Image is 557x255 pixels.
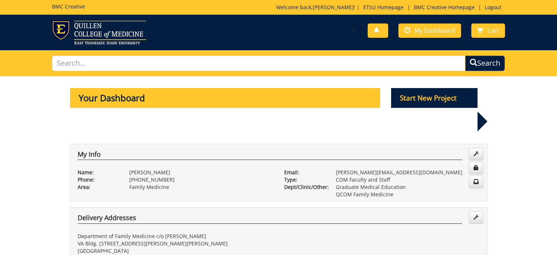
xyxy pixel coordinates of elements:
a: Cart [471,23,505,38]
p: Email: [284,169,325,176]
p: Graduate Medical Education [336,183,480,191]
p: [PHONE_NUMBER] [129,176,273,183]
p: Start New Project [391,88,478,108]
p: [PERSON_NAME][EMAIL_ADDRESS][DOMAIN_NAME] [336,169,480,176]
p: Area: [78,183,118,191]
input: Search... [52,55,466,71]
p: Type: [284,176,325,183]
p: Phone: [78,176,118,183]
a: Change Password [469,162,483,174]
h4: Delivery Addresses [78,214,462,224]
p: [PERSON_NAME] [129,169,273,176]
a: Start New Project [391,95,478,102]
a: My Dashboard [398,23,461,38]
p: [GEOGRAPHIC_DATA] [78,247,273,255]
a: BMC Creative Homepage [410,4,478,11]
span: Cart [487,26,499,34]
h5: BMC Creative [52,4,85,9]
p: Welcome back, ! | | | [276,4,505,11]
p: QCOM Family Medicine [336,191,480,198]
a: ETSU Homepage [360,4,407,11]
a: Edit Info [469,148,483,160]
a: [PERSON_NAME] [313,4,354,11]
a: Logout [481,4,505,11]
h4: My Info [78,151,462,160]
p: VA Bldg. [STREET_ADDRESS][PERSON_NAME][PERSON_NAME] [78,240,273,247]
p: Your Dashboard [70,88,380,108]
p: Department of Family Medicine c/o [PERSON_NAME] [78,233,273,240]
a: Change Communication Preferences [469,176,483,188]
span: My Dashboard [415,26,455,34]
button: Search [465,55,505,71]
p: Name: [78,169,118,176]
p: Family Medicine [129,183,273,191]
p: Dept/Clinic/Other: [284,183,325,191]
a: Edit Addresses [469,211,483,224]
p: COM Faculty and Staff [336,176,480,183]
img: ETSU logo [52,21,146,44]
